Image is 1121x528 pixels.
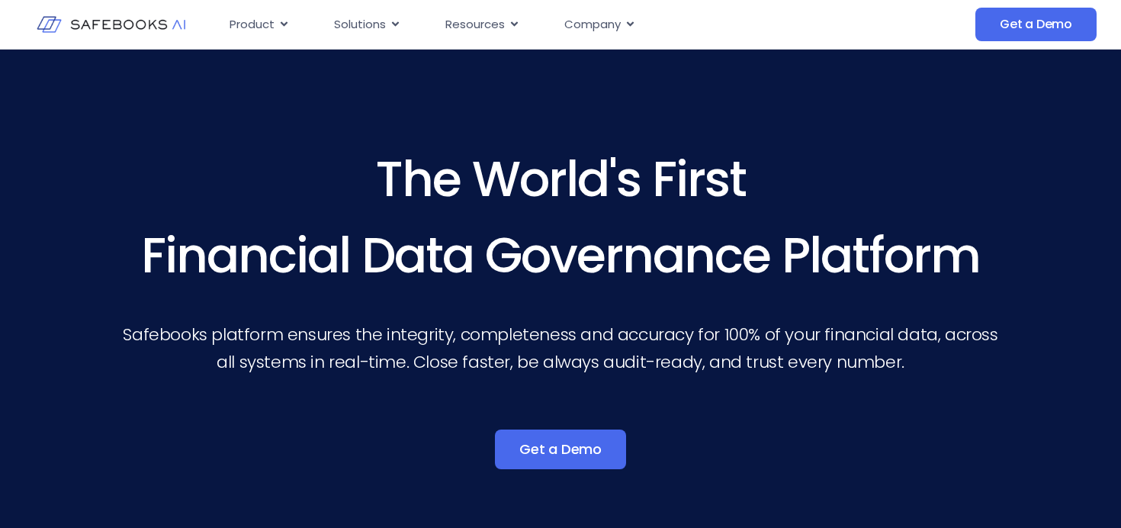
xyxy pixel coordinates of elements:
[445,16,505,34] span: Resources
[217,10,853,40] div: Menu Toggle
[230,16,275,34] span: Product
[334,16,386,34] span: Solutions
[564,16,621,34] span: Company
[122,321,999,376] p: Safebooks platform ensures the integrity, completeness and accuracy for 100% of your financial da...
[1000,17,1072,32] span: Get a Demo
[217,10,853,40] nav: Menu
[495,430,626,469] a: Get a Demo
[975,8,1097,41] a: Get a Demo
[519,442,602,457] span: Get a Demo
[122,141,999,294] h3: The World's First Financial Data Governance Platform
